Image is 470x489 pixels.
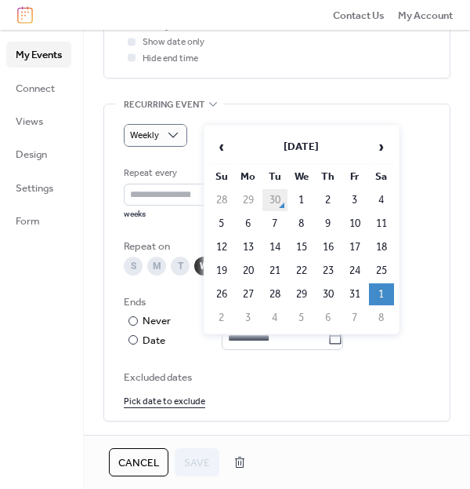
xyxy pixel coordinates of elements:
[342,260,367,282] td: 24
[6,75,71,100] a: Connect
[236,166,261,188] th: Mo
[6,141,71,166] a: Design
[236,307,261,329] td: 3
[369,189,394,211] td: 4
[289,236,314,258] td: 15
[316,283,341,305] td: 30
[147,257,166,276] div: M
[342,307,367,329] td: 7
[369,213,394,235] td: 11
[370,131,393,162] span: ›
[333,7,385,23] a: Contact Us
[109,448,168,476] button: Cancel
[143,332,343,349] div: Date
[209,166,234,188] th: Su
[262,260,287,282] td: 21
[236,260,261,282] td: 20
[209,213,234,235] td: 5
[333,8,385,24] span: Contact Us
[316,166,341,188] th: Th
[124,166,226,181] div: Repeat every
[236,130,367,164] th: [DATE]
[262,307,287,329] td: 4
[16,114,43,130] span: Views
[16,147,47,162] span: Design
[398,7,453,23] a: My Account
[236,283,261,305] td: 27
[398,8,453,24] span: My Account
[262,189,287,211] td: 30
[262,166,287,188] th: Tu
[342,166,367,188] th: Fr
[16,181,53,196] span: Settings
[316,236,341,258] td: 16
[210,131,233,162] span: ‹
[16,213,40,229] span: Form
[143,51,198,67] span: Hide end time
[289,260,314,282] td: 22
[316,213,341,235] td: 9
[6,42,71,67] a: My Events
[209,260,234,282] td: 19
[209,236,234,258] td: 12
[289,307,314,329] td: 5
[262,283,287,305] td: 28
[369,236,394,258] td: 18
[143,313,172,329] div: Never
[236,236,261,258] td: 13
[316,307,341,329] td: 6
[209,307,234,329] td: 2
[342,283,367,305] td: 31
[16,81,55,97] span: Connect
[6,208,71,233] a: Form
[369,260,394,282] td: 25
[171,257,190,276] div: T
[124,209,230,220] div: weeks
[130,126,159,144] span: Weekly
[236,189,261,211] td: 29
[369,307,394,329] td: 8
[289,166,314,188] th: We
[342,213,367,235] td: 10
[316,260,341,282] td: 23
[143,35,204,50] span: Show date only
[289,213,314,235] td: 8
[262,213,287,235] td: 7
[124,257,143,276] div: S
[124,370,430,385] span: Excluded dates
[124,239,427,254] div: Repeat on
[369,283,394,305] td: 1
[124,394,205,410] span: Pick date to exclude
[118,455,159,471] span: Cancel
[369,166,394,188] th: Sa
[289,189,314,211] td: 1
[194,257,213,276] div: W
[342,189,367,211] td: 3
[124,97,204,113] span: Recurring event
[316,189,341,211] td: 2
[17,6,33,24] img: logo
[262,236,287,258] td: 14
[6,108,71,133] a: Views
[209,189,234,211] td: 28
[289,283,314,305] td: 29
[16,47,62,63] span: My Events
[209,283,234,305] td: 26
[6,175,71,200] a: Settings
[124,294,427,310] div: Ends
[236,213,261,235] td: 6
[342,236,367,258] td: 17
